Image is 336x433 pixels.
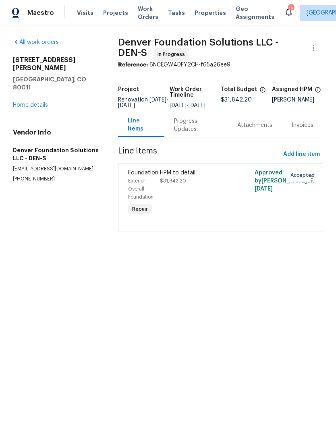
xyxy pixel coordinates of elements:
[128,170,158,176] span: Foundation
[170,103,205,108] span: -
[138,5,158,21] span: Work Orders
[103,9,128,17] span: Projects
[158,50,188,58] span: In Progress
[118,62,148,68] b: Reference:
[195,9,226,17] span: Properties
[13,56,99,72] h2: [STREET_ADDRESS][PERSON_NAME]
[221,97,252,103] span: $31,842.20
[118,103,135,108] span: [DATE]
[118,61,323,69] div: 6NCEGW4DFY2CH-f65a26ee9
[221,87,257,92] h5: Total Budget
[118,87,139,92] h5: Project
[236,5,274,21] span: Geo Assignments
[128,178,153,199] span: Exterior Overall - Foundation
[13,176,99,182] p: [PHONE_NUMBER]
[168,10,185,16] span: Tasks
[129,205,151,213] span: Repair
[160,178,186,183] span: $31,842.20
[13,75,99,91] h5: [GEOGRAPHIC_DATA], CO 80011
[118,97,168,108] span: -
[13,128,99,137] h4: Vendor Info
[160,169,234,177] div: HPM to detail
[272,97,323,103] div: [PERSON_NAME]
[189,103,205,108] span: [DATE]
[77,9,93,17] span: Visits
[128,117,155,133] div: Line Items
[255,186,273,192] span: [DATE]
[13,102,48,108] a: Home details
[118,37,278,58] span: Denver Foundation Solutions LLC - DEN-S
[13,146,99,162] h5: Denver Foundation Solutions LLC - DEN-S
[272,87,312,92] h5: Assigned HPM
[170,87,221,98] h5: Work Order Timeline
[280,147,323,162] button: Add line item
[174,117,218,133] div: Progress Updates
[149,97,166,103] span: [DATE]
[259,87,266,97] span: The total cost of line items that have been proposed by Opendoor. This sum includes line items th...
[170,103,187,108] span: [DATE]
[255,170,314,192] span: Approved by [PERSON_NAME] on
[283,149,320,160] span: Add line item
[13,166,99,172] p: [EMAIL_ADDRESS][DOMAIN_NAME]
[290,171,318,179] span: Accepted
[118,97,168,108] span: Renovation
[27,9,54,17] span: Maestro
[315,87,321,97] span: The hpm assigned to this work order.
[288,5,294,13] div: 16
[292,121,313,129] div: Invoices
[237,121,272,129] div: Attachments
[13,39,59,45] a: All work orders
[118,147,280,162] span: Line Items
